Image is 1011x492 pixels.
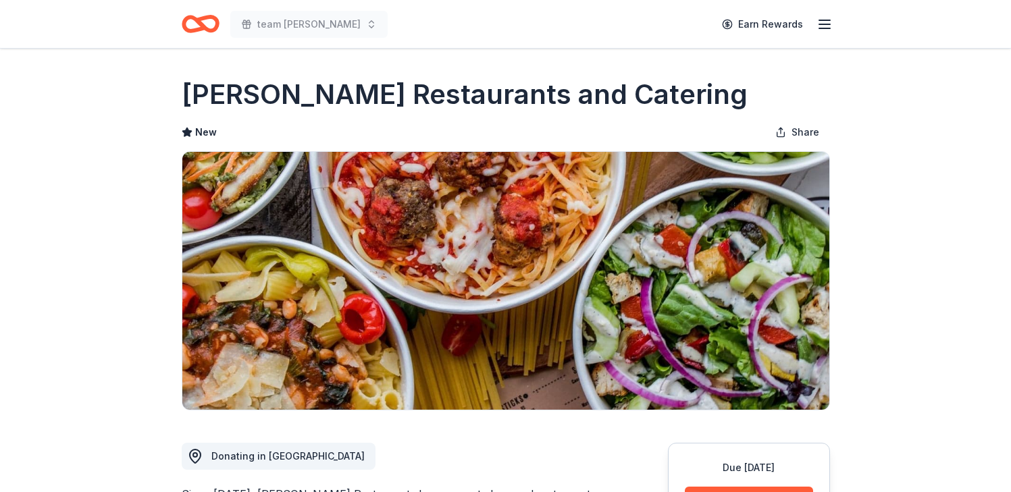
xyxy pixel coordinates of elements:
span: New [195,124,217,140]
span: team [PERSON_NAME] [257,16,361,32]
a: Earn Rewards [714,12,811,36]
div: Due [DATE] [685,460,813,476]
button: Share [764,119,830,146]
span: Share [792,124,819,140]
span: Donating in [GEOGRAPHIC_DATA] [211,450,365,462]
img: Image for Marrello Restaurants and Catering [182,152,829,410]
a: Home [182,8,219,40]
h1: [PERSON_NAME] Restaurants and Catering [182,76,748,113]
button: team [PERSON_NAME] [230,11,388,38]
